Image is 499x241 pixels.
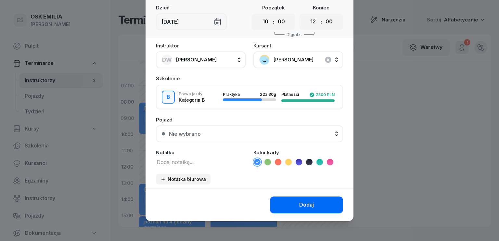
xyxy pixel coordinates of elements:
[162,57,172,63] span: DW
[260,92,276,96] div: 22 z 30g
[156,125,343,142] button: Nie wybrano
[223,92,240,97] span: Praktyka
[273,18,274,26] div: :
[299,201,314,209] div: Dodaj
[270,197,343,213] button: Dodaj
[321,18,322,26] div: :
[169,131,201,136] div: Nie wybrano
[160,176,206,182] div: Notatka biurowa
[176,57,217,63] span: [PERSON_NAME]
[274,56,337,64] span: [PERSON_NAME]
[156,51,246,68] button: DW[PERSON_NAME]
[309,92,335,97] div: 3500 PLN
[157,85,342,109] button: BPrawo jazdyKategoria BPraktyka22z 30gPłatności3500 PLN
[281,92,303,97] div: Płatności
[156,174,211,184] button: Notatka biurowa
